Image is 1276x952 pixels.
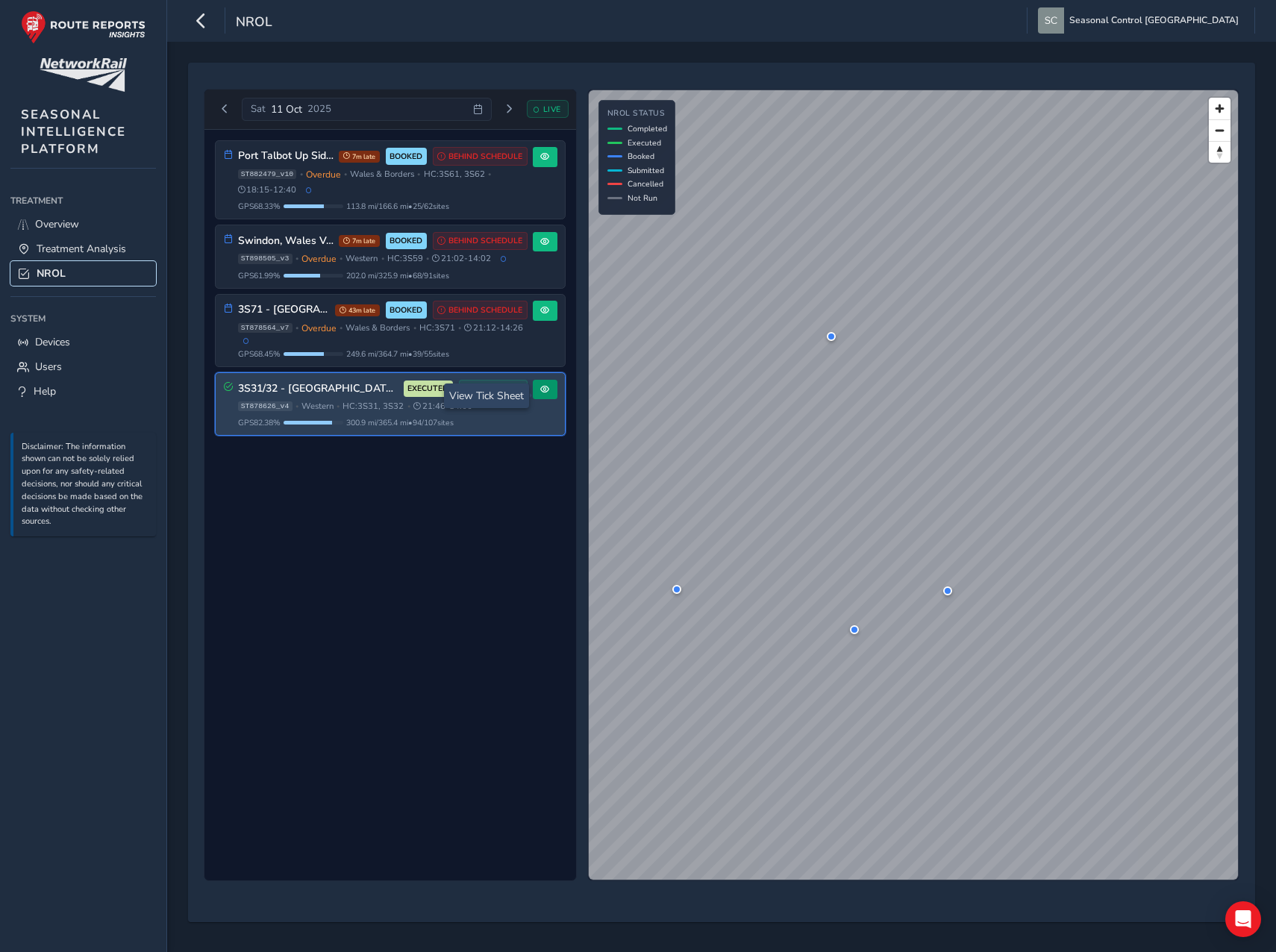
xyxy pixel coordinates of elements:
span: BOOKED [390,235,422,247]
span: BOOKED [390,304,422,316]
a: Help [10,379,156,404]
div: Open Intercom Messenger [1225,901,1261,937]
span: • [407,402,410,410]
span: 21:46 - 14:00 [413,401,472,412]
span: • [340,254,343,263]
span: • [295,324,298,332]
span: Not Run [628,192,657,204]
span: 7m late [339,151,380,163]
span: Sat [251,102,266,116]
h4: NROL Status [607,109,667,119]
span: Western [301,401,334,412]
span: • [413,324,416,332]
span: Wales & Borders [345,322,410,333]
span: • [295,402,298,410]
span: Devices [35,335,70,349]
span: Submitted [628,165,664,176]
span: • [300,170,303,178]
a: Devices [10,330,156,354]
span: Overdue [306,169,341,181]
span: BOOKED [390,151,422,163]
span: BEHIND SCHEDULE [448,235,522,247]
span: 113.8 mi / 166.6 mi • 25 / 62 sites [346,201,449,212]
h3: 3S31/32 - [GEOGRAPHIC_DATA], [GEOGRAPHIC_DATA] [GEOGRAPHIC_DATA] & [GEOGRAPHIC_DATA] [238,383,398,395]
span: 7m late [339,235,380,247]
span: 21:12 - 14:26 [464,322,523,333]
span: Users [35,360,62,374]
span: • [488,170,491,178]
span: Completed [628,123,667,134]
canvas: Map [589,90,1238,880]
span: HC: 3S59 [387,253,423,264]
span: BEHIND SCHEDULE [448,151,522,163]
span: GPS 68.45 % [238,348,281,360]
span: • [458,324,461,332]
span: ST898505_v3 [238,254,293,264]
button: Seasonal Control [GEOGRAPHIC_DATA] [1038,7,1244,34]
span: • [295,254,298,263]
span: GPS 68.33 % [238,201,281,212]
span: Overdue [301,253,337,265]
span: NROL [236,13,272,34]
span: BEHIND SCHEDULE [448,304,522,316]
span: Treatment Analysis [37,242,126,256]
h3: 3S71 - [GEOGRAPHIC_DATA] [238,304,330,316]
span: GPS 82.38 % [238,417,281,428]
span: Booked [628,151,654,162]
h3: Swindon, Wales Valleys [238,235,334,248]
span: COMPLETED [475,383,522,395]
span: ST882479_v10 [238,169,297,180]
span: • [417,170,420,178]
span: Western [345,253,378,264]
span: HC: 3S71 [419,322,455,333]
div: Treatment [10,190,156,212]
span: Executed [628,137,661,148]
span: Help [34,384,56,398]
a: Overview [10,212,156,237]
span: Overdue [301,322,337,334]
span: SEASONAL INTELLIGENCE PLATFORM [21,106,126,157]
span: 18:15 - 12:40 [238,184,297,195]
span: EXECUTED [407,383,448,395]
span: 21:02 - 14:02 [432,253,491,264]
a: NROL [10,261,156,286]
a: Users [10,354,156,379]
span: ST878626_v4 [238,401,293,412]
span: 249.6 mi / 364.7 mi • 39 / 55 sites [346,348,449,360]
span: • [426,254,429,263]
a: Treatment Analysis [10,237,156,261]
span: NROL [37,266,66,281]
h3: Port Talbot Up Sidings FO [238,150,334,163]
span: 300.9 mi / 365.4 mi • 94 / 107 sites [346,417,454,428]
span: Cancelled [628,178,663,190]
span: Overview [35,217,79,231]
button: Reset bearing to north [1209,141,1230,163]
div: System [10,307,156,330]
button: Previous day [213,100,237,119]
img: customer logo [40,58,127,92]
span: Wales & Borders [350,169,414,180]
span: 2025 [307,102,331,116]
button: Zoom in [1209,98,1230,119]
span: • [337,402,340,410]
span: 11 Oct [271,102,302,116]
p: Disclaimer: The information shown can not be solely relied upon for any safety-related decisions,... [22,441,148,529]
span: Seasonal Control [GEOGRAPHIC_DATA] [1069,7,1239,34]
span: HC: 3S31, 3S32 [343,401,404,412]
span: • [340,324,343,332]
button: Next day [497,100,522,119]
span: GPS 61.99 % [238,270,281,281]
span: • [381,254,384,263]
span: 202.0 mi / 325.9 mi • 68 / 91 sites [346,270,449,281]
span: 43m late [335,304,380,316]
span: HC: 3S61, 3S62 [424,169,485,180]
span: ST878564_v7 [238,323,293,333]
button: Zoom out [1209,119,1230,141]
span: • [344,170,347,178]
img: rr logo [21,10,146,44]
span: LIVE [543,104,561,115]
img: diamond-layout [1038,7,1064,34]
